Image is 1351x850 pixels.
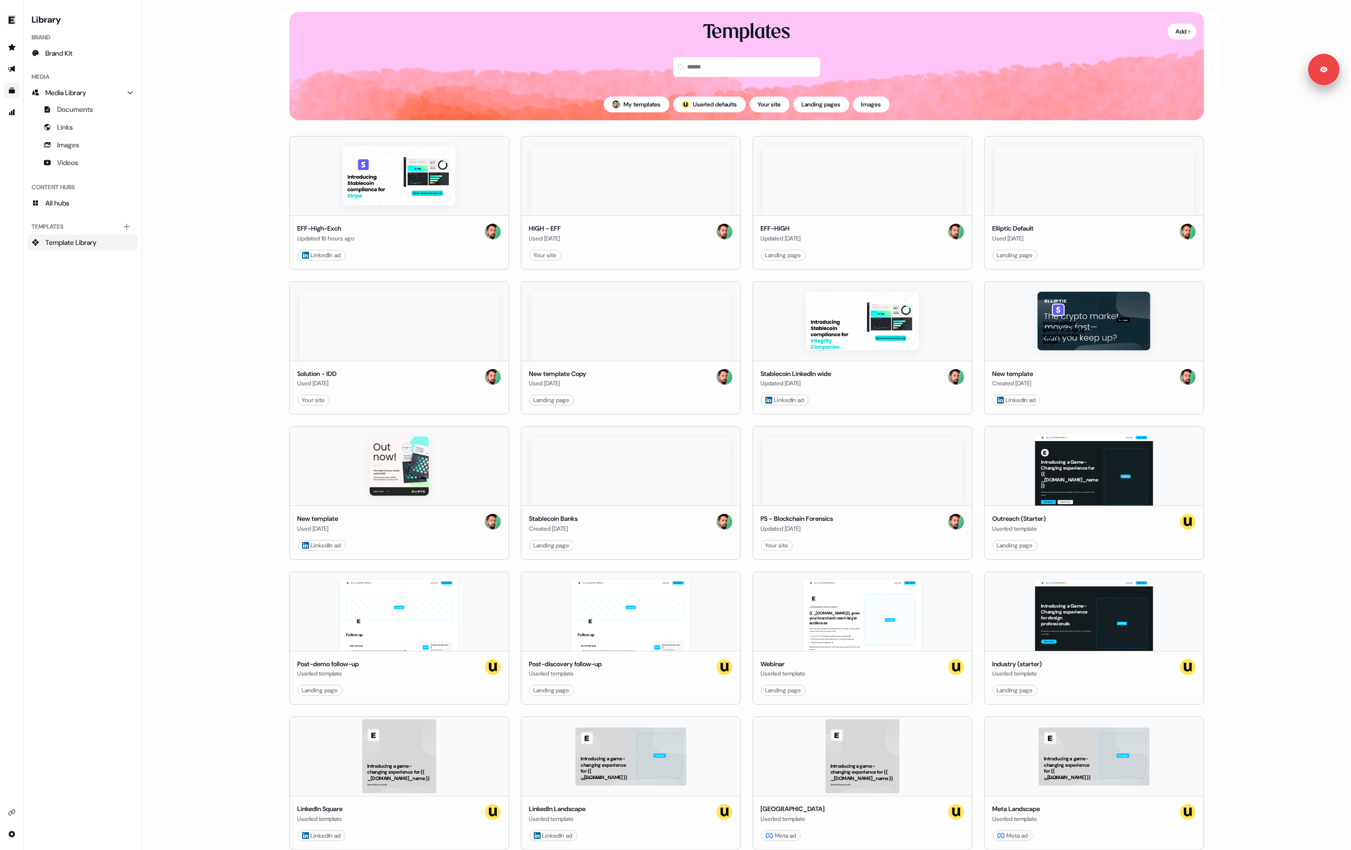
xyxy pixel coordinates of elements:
[531,292,730,361] img: New template Copy
[993,514,1046,524] div: Outreach (Starter)
[984,281,1204,415] button: New templateNew templateCreated [DATE]Phill LinkedIn ad
[534,541,570,550] div: Landing page
[995,146,1194,215] img: Elliptic Default
[948,659,964,675] img: userled logo
[57,122,73,132] span: Links
[4,61,20,77] a: Go to outbound experience
[28,69,138,85] div: Media
[948,804,964,820] img: userled logo
[761,814,825,824] div: Userled template
[298,234,355,243] div: Updated 16 hours ago
[485,369,501,385] img: Phill
[765,685,801,695] div: Landing page
[343,146,455,205] img: EFF-High-Exch
[521,136,741,270] button: HIGH - EFFHIGH - EFFUsed [DATE]PhillYour site
[298,514,339,524] div: New template
[529,804,586,814] div: LinkedIn Landscape
[806,292,919,351] img: Stablecoin LinkedIn wide
[57,104,93,114] span: Documents
[765,395,804,405] div: LinkedIn ad
[761,234,801,243] div: Updated [DATE]
[302,250,341,260] div: LinkedIn ad
[289,716,509,850] button: Introducing a game-changing experience for {{ _[DOMAIN_NAME]_name }}See what we can do!LinkedIn S...
[28,119,138,135] a: Links
[984,716,1204,850] button: Introducing a game-changing experience for {{ _[DOMAIN_NAME] }}See what we can do!Your imageMeta ...
[28,179,138,195] div: Content Hubs
[298,224,355,234] div: EFF-High-Exch
[298,804,343,814] div: LinkedIn Square
[997,395,1036,405] div: LinkedIn ad
[948,369,964,385] img: Phill
[753,426,972,560] button: PS - Blockchain Forensics PS - Blockchain ForensicsUpdated [DATE]PhillYour site
[298,669,359,679] div: Userled template
[4,805,20,820] a: Go to integrations
[28,219,138,235] div: Templates
[673,97,746,112] button: userled logo;Userled defaults
[1180,514,1196,530] img: userled logo
[534,831,573,841] div: LinkedIn ad
[1180,659,1196,675] img: userled logo
[529,224,561,234] div: HIGH - EFF
[298,369,337,379] div: Solution - IDD
[1180,369,1196,385] img: Phill
[984,572,1204,705] button: Hey {{ _[DOMAIN_NAME] }} 👋Learn moreBook a demoIntroducing a Game-Changing experience for design ...
[298,814,343,824] div: Userled template
[753,281,972,415] button: Stablecoin LinkedIn wide Stablecoin LinkedIn wideUpdated [DATE]Phill LinkedIn ad
[997,250,1033,260] div: Landing page
[4,39,20,55] a: Go to prospects
[289,281,509,415] button: Solution - IDDSolution - IDDUsed [DATE]PhillYour site
[682,101,690,108] img: userled logo
[485,804,501,820] img: userled logo
[4,826,20,842] a: Go to integrations
[289,572,509,705] button: Hey {{ _[DOMAIN_NAME] }} 👋Learn moreBook a demoYour imageFollow upCall summary Understand what cu...
[761,524,833,534] div: Updated [DATE]
[529,814,586,824] div: Userled template
[717,659,732,675] img: userled logo
[289,426,509,560] button: New templateNew templateUsed [DATE]Phill LinkedIn ad
[370,437,429,496] img: New template
[682,101,690,108] div: ;
[4,83,20,99] a: Go to templates
[761,378,831,388] div: Updated [DATE]
[485,514,501,530] img: Phill
[289,136,509,270] button: EFF-High-ExchEFF-High-ExchUpdated 16 hours agoPhill LinkedIn ad
[997,685,1033,695] div: Landing page
[997,541,1033,550] div: Landing page
[521,281,741,415] button: New template CopyNew template CopyUsed [DATE]PhillLanding page
[531,146,730,215] img: HIGH - EFF
[984,426,1204,560] button: Hey {{ _[DOMAIN_NAME] }} 👋Learn moreBook a demoIntroducing a Game-Changing experience for {{ _[DO...
[761,804,825,814] div: [GEOGRAPHIC_DATA]
[28,85,138,101] a: Media Library
[750,97,790,112] button: Your site
[761,514,833,524] div: PS - Blockchain Forensics
[302,685,338,695] div: Landing page
[28,45,138,61] a: Brand Kit
[853,97,890,112] button: Images
[529,659,602,669] div: Post-discovery follow-up
[534,250,557,260] div: Your site
[4,104,20,120] a: Go to attribution
[753,716,972,850] button: Introducing a game-changing experience for {{ _[DOMAIN_NAME]_name }}See what we can do![GEOGRAPHI...
[717,514,732,530] img: Phill
[529,524,578,534] div: Created [DATE]
[763,146,962,215] img: EFF-HIGH
[765,250,801,260] div: Landing page
[763,437,962,506] img: PS - Blockchain Forensics
[28,235,138,250] a: Template Library
[302,395,325,405] div: Your site
[534,685,570,695] div: Landing page
[1038,292,1150,351] img: New template
[529,514,578,524] div: Stablecoin Banks
[298,378,337,388] div: Used [DATE]
[298,524,339,534] div: Used [DATE]
[302,541,341,550] div: LinkedIn ad
[984,136,1204,270] button: Elliptic DefaultElliptic DefaultUsed [DATE]PhillLanding page
[57,158,78,168] span: Videos
[1168,24,1196,39] button: Add
[45,48,72,58] span: Brand Kit
[45,88,86,98] span: Media Library
[534,395,570,405] div: Landing page
[529,669,602,679] div: Userled template
[529,234,561,243] div: Used [DATE]
[529,378,587,388] div: Used [DATE]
